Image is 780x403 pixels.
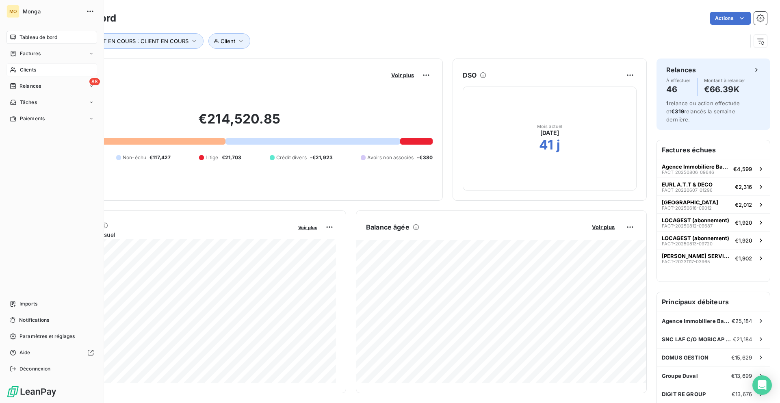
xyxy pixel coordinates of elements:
span: Agence Immobiliere Baumann [662,163,730,170]
span: Paiements [20,115,45,122]
h4: 46 [666,83,691,96]
span: Tableau de bord [19,34,57,41]
span: €4,599 [733,166,752,172]
span: Relances [19,82,41,90]
span: 1 [666,100,669,106]
span: FACT-20250806-09646 [662,170,714,175]
h6: Balance âgée [366,222,409,232]
button: CLIENT EN COURS : CLIENT EN COURS [76,33,204,49]
span: €117,427 [149,154,171,161]
span: Notifications [19,316,49,324]
span: €13,699 [731,373,752,379]
span: -€380 [417,154,433,161]
span: Mois actuel [537,124,563,129]
img: Logo LeanPay [6,385,57,398]
h2: 41 [539,137,553,153]
span: Groupe Duval [662,373,698,379]
span: Monga [23,8,81,15]
span: Clients [20,66,36,74]
span: €2,012 [735,201,752,208]
span: SNC LAF C/O MOBICAP RED [662,336,733,342]
h6: Relances [666,65,696,75]
span: DIGIT RE GROUP [662,391,706,397]
button: Agence Immobiliere BaumannFACT-20250806-09646€4,599 [657,160,770,178]
span: Montant à relancer [704,78,745,83]
h4: €66.39K [704,83,745,96]
span: -€21,923 [310,154,333,161]
button: Voir plus [389,71,416,79]
span: [GEOGRAPHIC_DATA] [662,199,718,206]
span: Aide [19,349,30,356]
span: DOMUS GESTION [662,354,708,361]
span: Voir plus [391,72,414,78]
span: À effectuer [666,78,691,83]
span: €1,920 [735,219,752,226]
span: FACT-20220607-01296 [662,188,713,193]
span: €25,184 [732,318,752,324]
button: EURL A.T.T & DECOFACT-20220607-01296€2,316 [657,178,770,195]
span: Paramètres et réglages [19,333,75,340]
span: Chiffre d'affaires mensuel [46,230,292,239]
span: [DATE] [540,129,559,137]
span: FACT-20250813-09720 [662,241,713,246]
h6: DSO [463,70,477,80]
span: FACT-20250618-09012 [662,206,712,210]
span: LOCAGEST (abonnement) [662,217,729,223]
h2: €214,520.85 [46,111,433,135]
span: €13,676 [732,391,752,397]
span: Imports [19,300,37,308]
span: FACT-20250812-09687 [662,223,713,228]
span: Crédit divers [276,154,307,161]
span: Non-échu [123,154,146,161]
span: Déconnexion [19,365,51,373]
div: Open Intercom Messenger [752,375,772,395]
span: Voir plus [298,225,317,230]
button: Voir plus [589,223,617,231]
button: Client [208,33,250,49]
span: €2,316 [735,184,752,190]
span: LOCAGEST (abonnement) [662,235,729,241]
span: €21,184 [733,336,752,342]
button: LOCAGEST (abonnement)FACT-20250813-09720€1,920 [657,231,770,249]
span: [PERSON_NAME] SERVICES [662,253,732,259]
button: LOCAGEST (abonnement)FACT-20250812-09687€1,920 [657,213,770,231]
div: MO [6,5,19,18]
h6: Principaux débiteurs [657,292,770,312]
a: Aide [6,346,97,359]
span: 88 [89,78,100,85]
span: €1,920 [735,237,752,244]
span: Voir plus [592,224,615,230]
span: relance ou action effectuée et relancés la semaine dernière. [666,100,740,123]
span: €319 [671,108,684,115]
button: Voir plus [296,223,320,231]
h6: Factures échues [657,140,770,160]
span: Factures [20,50,41,57]
span: CLIENT EN COURS : CLIENT EN COURS [88,38,188,44]
span: €15,629 [731,354,752,361]
span: €1,902 [735,255,752,262]
button: Actions [710,12,751,25]
span: Tâches [20,99,37,106]
span: Agence Immobiliere Baumann [662,318,732,324]
button: [GEOGRAPHIC_DATA]FACT-20250618-09012€2,012 [657,195,770,213]
span: Client [221,38,235,44]
span: Litige [206,154,219,161]
span: FACT-20231117-03965 [662,259,710,264]
span: Avoirs non associés [367,154,414,161]
h2: j [557,137,560,153]
span: EURL A.T.T & DECO [662,181,713,188]
button: [PERSON_NAME] SERVICESFACT-20231117-03965€1,902 [657,249,770,267]
span: €21,703 [222,154,242,161]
